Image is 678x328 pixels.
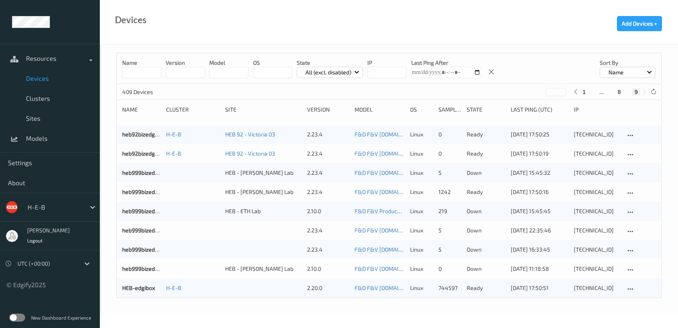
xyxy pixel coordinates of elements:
[574,207,620,215] div: [TECHNICAL_ID]
[467,169,505,177] p: down
[511,188,568,196] div: [DATE] 17:50:16
[355,169,551,176] a: F&D F&V [DOMAIN_NAME] (weekly Mon) [DATE] 23:30 [DATE] 23:30 Auto Save
[307,207,349,215] div: 2.10.0
[632,88,640,96] button: 9
[467,284,505,292] p: ready
[122,246,167,253] a: heb999bizedg912
[307,130,349,138] div: 2.23.4
[511,150,568,158] div: [DATE] 17:50:19
[166,106,220,114] div: Cluster
[511,246,568,254] div: [DATE] 16:33:45
[410,169,433,177] p: linux
[580,88,588,96] button: 1
[307,169,349,177] div: 2.23.4
[467,188,505,196] p: ready
[166,150,181,157] a: H-E-B
[225,265,301,273] div: HEB - [PERSON_NAME] Lab
[225,106,301,114] div: Site
[410,150,433,158] p: linux
[511,169,568,177] div: [DATE] 15:45:32
[122,169,166,176] a: heb999bizedg011
[122,208,168,214] a: heb999bizedg203
[617,16,662,31] button: Add Devices +
[574,169,620,177] div: [TECHNICAL_ID]
[574,130,620,138] div: [TECHNICAL_ID]
[166,284,181,291] a: H-E-B
[410,284,433,292] p: linux
[600,59,656,67] p: Sort by
[166,131,181,138] a: H-E-B
[307,226,349,234] div: 2.23.4
[574,188,620,196] div: [TECHNICAL_ID]
[438,226,461,234] div: 5
[511,284,568,292] div: [DATE] 17:50:51
[410,188,433,196] p: linux
[511,130,568,138] div: [DATE] 17:50:25
[467,265,505,273] p: down
[410,207,433,215] p: linux
[253,59,292,67] p: OS
[122,284,155,291] a: HEB-edgibox
[438,188,461,196] div: 1242
[574,265,620,273] div: [TECHNICAL_ID]
[606,68,626,76] p: Name
[511,207,568,215] div: [DATE] 15:45:45
[225,207,301,215] div: HEB - ETH Lab
[410,246,433,254] p: linux
[355,208,468,214] a: F&D F&V Produce v2 [DATE] 07:59 Auto Save
[410,130,433,138] p: linux
[355,284,532,291] a: F&D F&V [DOMAIN_NAME] (Daily) [DATE] 16:30 [DATE] 16:30 Auto Save
[574,106,620,114] div: ip
[355,227,551,234] a: F&D F&V [DOMAIN_NAME] (weekly Mon) [DATE] 23:30 [DATE] 23:30 Auto Save
[438,130,461,138] div: 0
[438,207,461,215] div: 219
[307,150,349,158] div: 2.23.4
[410,226,433,234] p: linux
[122,106,161,114] div: Name
[355,131,532,138] a: F&D F&V [DOMAIN_NAME] (Daily) [DATE] 16:30 [DATE] 16:30 Auto Save
[355,106,404,114] div: Model
[355,150,532,157] a: F&D F&V [DOMAIN_NAME] (Daily) [DATE] 16:30 [DATE] 16:30 Auto Save
[122,150,161,157] a: heb92bizedg39
[225,150,275,157] a: HEB 92 - Victoria 03
[438,106,461,114] div: Samples
[307,265,349,273] div: 2.10.0
[467,150,505,158] p: ready
[574,150,620,158] div: [TECHNICAL_ID]
[122,131,162,138] a: heb92bizedg38
[511,226,568,234] div: [DATE] 22:35:46
[122,188,167,195] a: heb999bizedg016
[307,106,349,114] div: version
[467,207,505,215] p: down
[467,246,505,254] p: down
[438,265,461,273] div: 0
[574,284,620,292] div: [TECHNICAL_ID]
[467,226,505,234] p: down
[367,59,406,67] p: IP
[209,59,248,67] p: model
[307,188,349,196] div: 2.23.4
[411,59,481,67] p: Last Ping After
[122,59,161,67] p: Name
[438,246,461,254] div: 5
[438,169,461,177] div: 5
[115,16,147,24] div: Devices
[225,169,301,177] div: HEB - [PERSON_NAME] Lab
[307,284,349,292] div: 2.20.0
[438,150,461,158] div: 0
[438,284,461,292] div: 744597
[355,265,532,272] a: F&D F&V [DOMAIN_NAME] (Daily) [DATE] 16:30 [DATE] 16:30 Auto Save
[410,106,433,114] div: OS
[615,88,623,96] button: 8
[355,246,551,253] a: F&D F&V [DOMAIN_NAME] (weekly Mon) [DATE] 23:30 [DATE] 23:30 Auto Save
[410,265,433,273] p: linux
[355,188,532,195] a: F&D F&V [DOMAIN_NAME] (Daily) [DATE] 16:30 [DATE] 16:30 Auto Save
[467,130,505,138] p: ready
[303,68,354,76] p: All (excl. disabled)
[225,131,275,138] a: HEB 92 - Victoria 03
[574,226,620,234] div: [TECHNICAL_ID]
[122,88,182,96] p: 409 Devices
[122,227,166,234] a: heb999bizedg911
[511,106,568,114] div: Last Ping (UTC)
[597,88,607,96] button: ...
